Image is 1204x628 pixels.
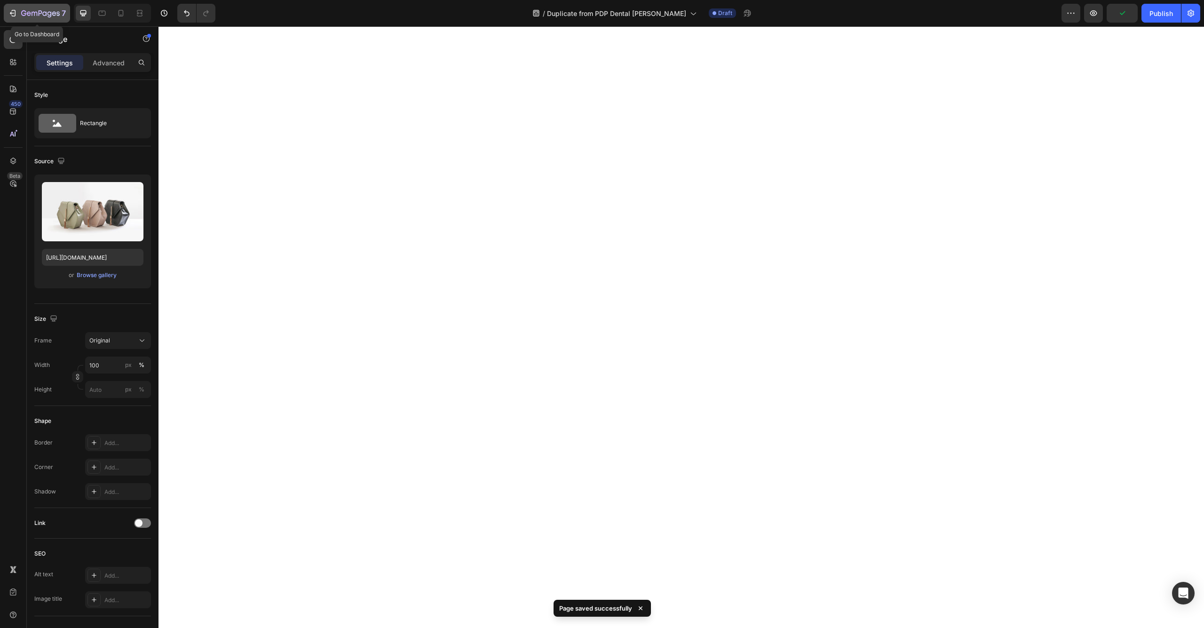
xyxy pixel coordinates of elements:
span: Duplicate from PDP Dental [PERSON_NAME] [547,8,686,18]
p: Image [46,33,126,45]
div: Add... [104,572,149,580]
label: Frame [34,336,52,345]
div: Rectangle [80,112,137,134]
button: Browse gallery [76,270,117,280]
div: Size [34,313,59,326]
p: 7 [62,8,66,19]
label: Height [34,385,52,394]
div: Undo/Redo [177,4,215,23]
button: 7 [4,4,70,23]
div: Add... [104,596,149,604]
div: % [139,385,144,394]
div: Alt text [34,570,53,579]
button: px [136,384,147,395]
span: / [543,8,545,18]
div: Border [34,438,53,447]
span: Draft [718,9,732,17]
button: px [136,359,147,371]
div: Shadow [34,487,56,496]
label: Width [34,361,50,369]
button: % [123,384,134,395]
div: Image title [34,595,62,603]
p: Page saved successfully [559,604,632,613]
div: px [125,361,132,369]
div: Link [34,519,46,527]
div: Browse gallery [77,271,117,279]
div: Corner [34,463,53,471]
input: https://example.com/image.jpg [42,249,143,266]
div: Publish [1149,8,1173,18]
div: SEO [34,549,46,558]
input: px% [85,357,151,374]
iframe: Design area [158,26,1204,628]
p: Advanced [93,58,125,68]
div: Beta [7,172,23,180]
div: % [139,361,144,369]
input: px% [85,381,151,398]
div: px [125,385,132,394]
div: Source [34,155,67,168]
div: Open Intercom Messenger [1172,582,1195,604]
div: 450 [9,100,23,108]
div: Shape [34,417,51,425]
div: Add... [104,439,149,447]
span: Original [89,336,110,345]
button: Original [85,332,151,349]
div: Add... [104,488,149,496]
div: Style [34,91,48,99]
button: % [123,359,134,371]
div: Add... [104,463,149,472]
button: Publish [1141,4,1181,23]
p: Settings [47,58,73,68]
img: preview-image [42,182,143,241]
span: or [69,270,74,281]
